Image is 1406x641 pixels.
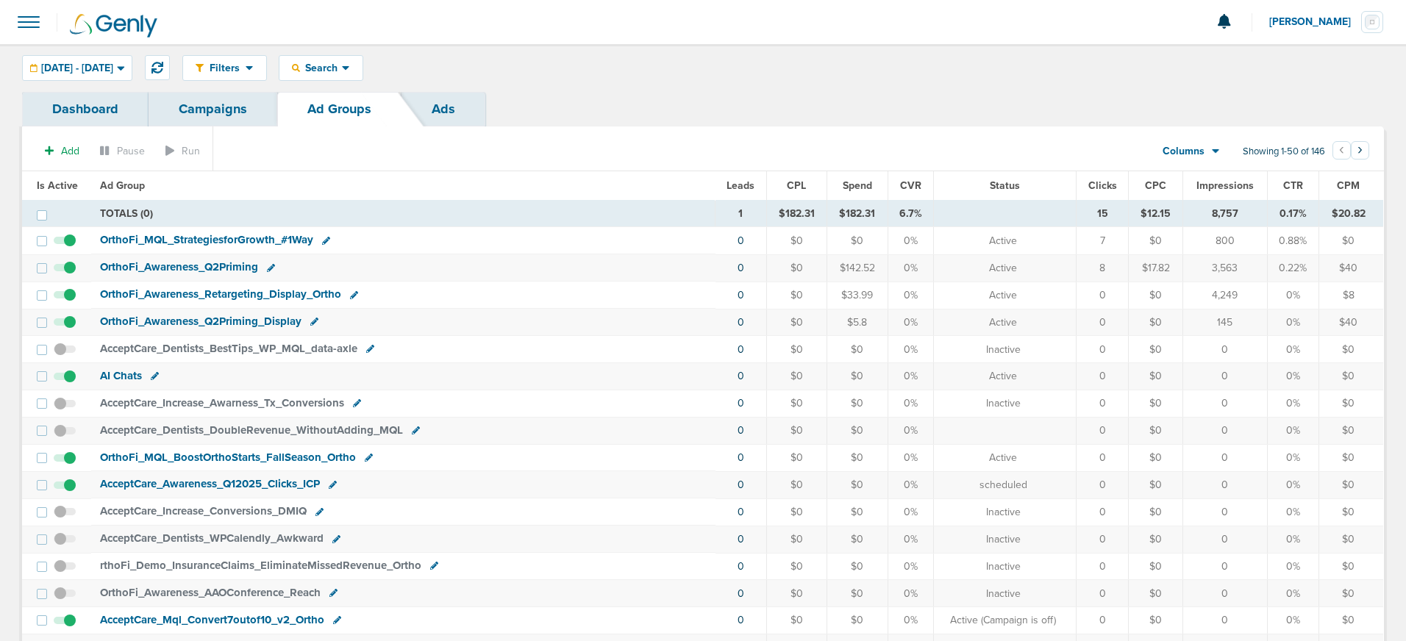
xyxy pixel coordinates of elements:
[986,587,1021,601] span: Inactive
[827,201,888,227] td: $182.31
[827,390,888,418] td: $0
[100,179,145,192] span: Ad Group
[1318,498,1383,526] td: $0
[738,506,744,518] a: 0
[1318,227,1383,254] td: $0
[100,531,324,545] span: AcceptCare_ Dentists_ WPCalendly_ Awkward
[950,613,1056,628] span: Active (Campaign is off)
[100,260,258,273] span: OrthoFi_ Awareness_ Q2Priming
[1129,336,1183,363] td: $0
[100,396,344,409] span: AcceptCare_ Increase_ Awarness_ Tx_ Conversions
[827,471,888,498] td: $0
[1283,179,1303,192] span: CTR
[1077,418,1129,445] td: 0
[766,201,827,227] td: $182.31
[1129,580,1183,607] td: $0
[888,418,933,445] td: 0%
[100,477,320,490] span: AcceptCare_ Awareness_ Q12025_ Clicks_ ICP
[827,254,888,282] td: $142.52
[1267,254,1318,282] td: 0.22%
[738,316,744,329] a: 0
[1182,363,1267,390] td: 0
[61,145,79,157] span: Add
[1318,526,1383,553] td: $0
[100,451,356,464] span: OrthoFi_ MQL_ BoostOrthoStarts_ FallSeason_ Ortho
[738,614,744,626] a: 0
[1182,282,1267,309] td: 4,249
[827,418,888,445] td: $0
[1182,390,1267,418] td: 0
[1129,498,1183,526] td: $0
[1351,141,1369,160] button: Go to next page
[1318,201,1383,227] td: $20.82
[1129,309,1183,336] td: $0
[1077,498,1129,526] td: 0
[100,613,324,626] span: AcceptCare_ Mql_ Convert7outof10_ v2_ Ortho
[1267,363,1318,390] td: 0%
[989,234,1017,248] span: Active
[766,445,827,472] td: $0
[1182,498,1267,526] td: 0
[766,498,827,526] td: $0
[1077,309,1129,336] td: 0
[1267,309,1318,336] td: 0%
[1318,607,1383,634] td: $0
[149,92,277,126] a: Campaigns
[738,234,744,247] a: 0
[1182,336,1267,363] td: 0
[402,92,485,126] a: Ads
[738,560,744,573] a: 0
[888,553,933,580] td: 0%
[1267,526,1318,553] td: 0%
[1318,254,1383,282] td: $40
[1129,445,1183,472] td: $0
[766,418,827,445] td: $0
[1077,607,1129,634] td: 0
[37,179,78,192] span: Is Active
[100,287,341,301] span: OrthoFi_ Awareness_ Retargeting_ Display_ Ortho
[1318,336,1383,363] td: $0
[1088,179,1117,192] span: Clicks
[766,282,827,309] td: $0
[888,607,933,634] td: 0%
[1129,526,1183,553] td: $0
[990,179,1020,192] span: Status
[1129,363,1183,390] td: $0
[1182,607,1267,634] td: 0
[1337,179,1360,192] span: CPM
[827,336,888,363] td: $0
[738,533,744,545] a: 0
[1267,471,1318,498] td: 0%
[1129,227,1183,254] td: $0
[41,63,113,74] span: [DATE] - [DATE]
[716,201,767,227] td: 1
[1129,282,1183,309] td: $0
[1243,146,1325,158] span: Showing 1-50 of 146
[1129,607,1183,634] td: $0
[1267,336,1318,363] td: 0%
[738,587,744,600] a: 0
[1267,282,1318,309] td: 0%
[1077,336,1129,363] td: 0
[986,505,1021,520] span: Inactive
[827,282,888,309] td: $33.99
[827,309,888,336] td: $5.8
[1182,254,1267,282] td: 3,563
[738,343,744,356] a: 0
[1182,445,1267,472] td: 0
[1182,418,1267,445] td: 0
[738,479,744,491] a: 0
[766,526,827,553] td: $0
[989,315,1017,330] span: Active
[1077,363,1129,390] td: 0
[888,282,933,309] td: 0%
[989,288,1017,303] span: Active
[1318,418,1383,445] td: $0
[1129,418,1183,445] td: $0
[1267,227,1318,254] td: 0.88%
[1318,471,1383,498] td: $0
[1077,227,1129,254] td: 7
[766,363,827,390] td: $0
[1077,526,1129,553] td: 0
[1077,254,1129,282] td: 8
